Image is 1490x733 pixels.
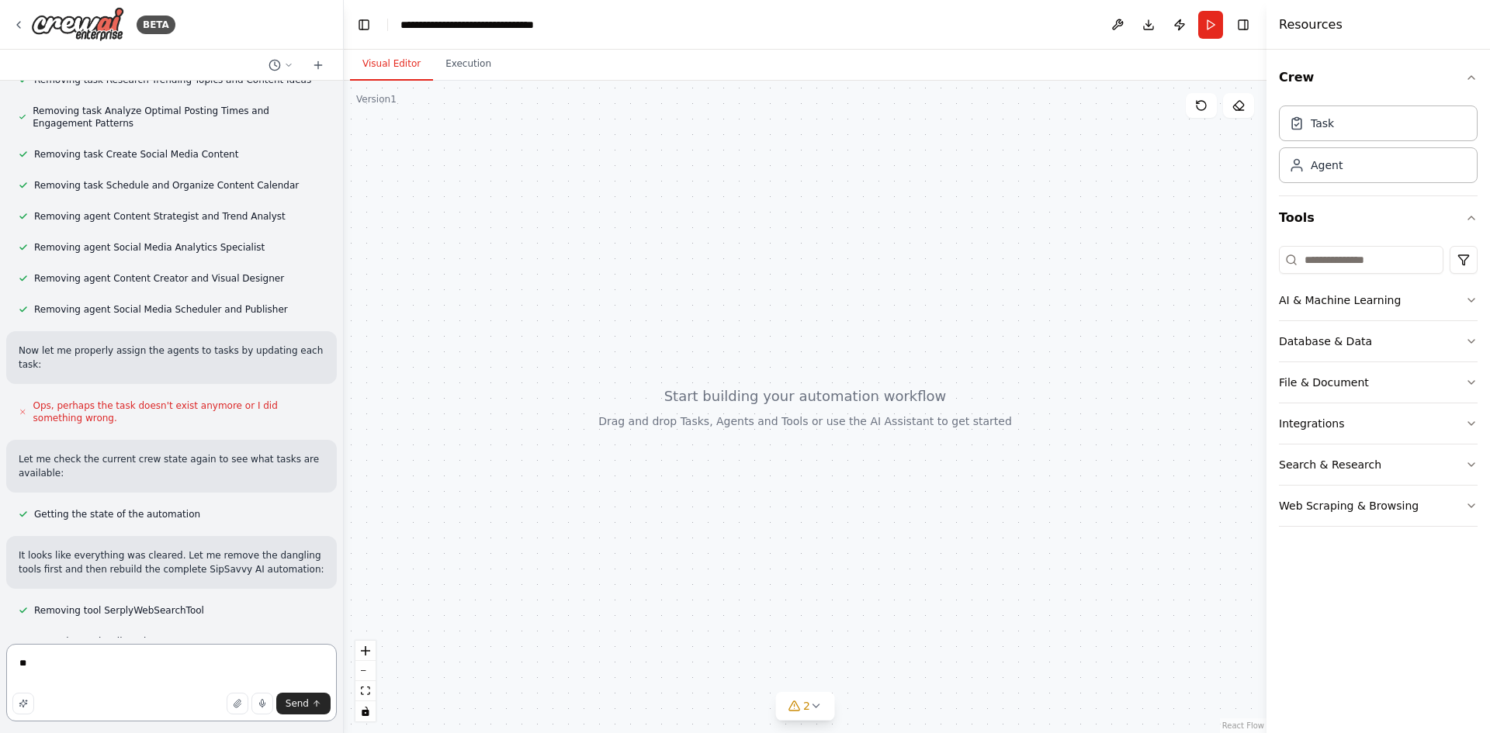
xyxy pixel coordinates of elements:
[1279,292,1401,308] div: AI & Machine Learning
[1279,457,1381,472] div: Search & Research
[1279,56,1478,99] button: Crew
[1311,157,1343,173] div: Agent
[1279,334,1372,349] div: Database & Data
[803,698,810,714] span: 2
[1279,321,1478,361] button: Database & Data
[775,692,835,721] button: 2
[1279,196,1478,240] button: Tools
[34,148,238,161] span: Removing task Create Social Media Content
[1279,99,1478,195] div: Crew
[31,7,124,42] img: Logo
[1279,444,1478,485] button: Search & Research
[355,641,376,661] button: zoom in
[400,17,575,33] nav: breadcrumb
[251,693,273,714] button: Click to speak your automation idea
[353,14,375,36] button: Hide left sidebar
[286,697,309,710] span: Send
[1279,16,1343,34] h4: Resources
[1279,375,1369,390] div: File & Document
[350,48,433,81] button: Visual Editor
[355,641,376,721] div: React Flow controls
[33,399,324,424] span: Ops, perhaps the task doesn't exist anymore or I did something wrong.
[1279,240,1478,539] div: Tools
[19,344,324,372] p: Now let me properly assign the agents to tasks by updating each task:
[12,693,34,714] button: Improve this prompt
[1232,14,1254,36] button: Hide right sidebar
[33,105,324,130] span: Removing task Analyze Optimal Posting Times and Engagement Patterns
[355,701,376,721] button: toggle interactivity
[276,693,331,714] button: Send
[19,452,324,480] p: Let me check the current crew state again to see what tasks are available:
[355,681,376,701] button: fit view
[34,272,284,285] span: Removing agent Content Creator and Visual Designer
[1279,362,1478,403] button: File & Document
[34,210,286,223] span: Removing agent Content Strategist and Trend Analyst
[1279,280,1478,320] button: AI & Machine Learning
[1279,486,1478,526] button: Web Scraping & Browsing
[34,635,146,648] span: Removing tool DallETool
[1311,116,1334,131] div: Task
[356,93,397,105] div: Version 1
[34,241,265,254] span: Removing agent Social Media Analytics Specialist
[1222,721,1264,730] a: React Flow attribution
[1279,403,1478,444] button: Integrations
[34,303,288,316] span: Removing agent Social Media Scheduler and Publisher
[227,693,248,714] button: Upload files
[34,508,200,520] span: Getting the state of the automation
[1279,498,1419,513] div: Web Scraping & Browsing
[1279,416,1344,431] div: Integrations
[262,56,300,74] button: Switch to previous chat
[433,48,504,81] button: Execution
[355,661,376,681] button: zoom out
[137,16,175,34] div: BETA
[34,179,299,192] span: Removing task Schedule and Organize Content Calendar
[34,604,204,617] span: Removing tool SerplyWebSearchTool
[306,56,331,74] button: Start a new chat
[19,548,324,576] p: It looks like everything was cleared. Let me remove the dangling tools first and then rebuild the...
